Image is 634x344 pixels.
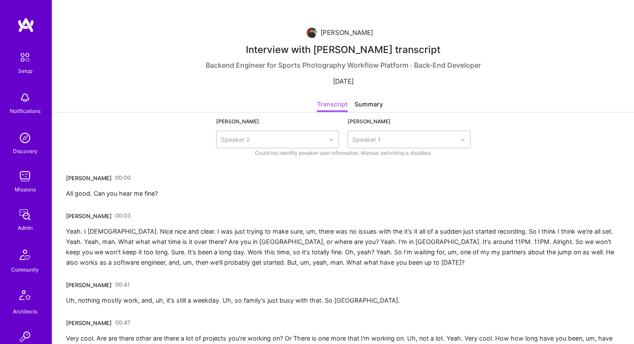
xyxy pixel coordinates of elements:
[11,265,39,274] div: Community
[348,118,391,125] label: [PERSON_NAME]
[320,28,373,38] div: [PERSON_NAME]
[15,244,35,265] img: Community
[13,307,38,316] div: Architects
[317,100,348,112] div: Transcript
[255,148,432,157] span: Could not identify pseaker user information. Manual switching is disabled.
[333,77,354,86] div: [DATE]
[66,226,620,268] div: Yeah. I [DEMOGRAPHIC_DATA]. Nice nice and clear. I was just trying to make sure, um, there was no...
[18,66,32,75] div: Setup
[66,295,400,306] div: Uh, nothing mostly work, and, uh, it's still a weekday. Uh, so family's just busy with that. So [...
[115,171,131,185] a: 00:00
[246,45,440,54] div: Interview with [PERSON_NAME] transcript
[17,17,35,33] img: logo
[16,48,34,66] img: setup
[13,147,38,156] div: Discovery
[15,286,35,307] img: Architects
[16,168,34,185] img: teamwork
[66,212,112,221] div: [PERSON_NAME]
[16,129,34,147] img: discovery
[15,185,36,194] div: Missions
[18,223,33,232] div: Admin
[66,188,158,199] div: All good. Can you hear me fine?
[115,278,130,292] a: 00:41
[66,319,112,328] div: [PERSON_NAME]
[206,61,481,70] div: Backend Engineer for Sports Photography Workflow Platform · Back-End Developer
[307,28,317,38] img: User Avatar
[115,209,131,223] a: 00:03
[355,100,383,112] div: Summary
[66,174,112,183] div: [PERSON_NAME]
[216,118,259,125] label: [PERSON_NAME]
[115,316,130,330] a: 00:47
[10,106,41,116] div: Notifications
[16,206,34,223] img: admin teamwork
[66,281,112,290] div: [PERSON_NAME]
[16,89,34,106] img: bell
